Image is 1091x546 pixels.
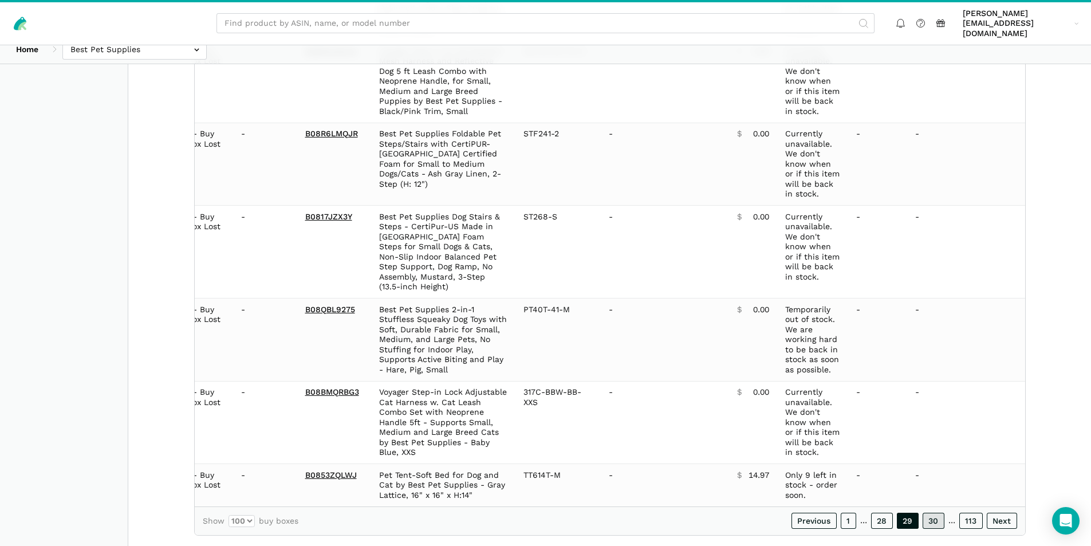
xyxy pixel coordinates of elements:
td: - [848,40,907,123]
td: - [907,206,1035,298]
td: Currently unavailable. We don't know when or if this item will be back in stock. [777,206,848,298]
span: 0.00 [753,305,769,315]
td: - [848,381,907,464]
a: Home [8,39,46,59]
td: Only 9 left in stock - order soon. [777,464,848,506]
td: - [233,123,297,206]
a: B08QBL9275 [305,305,355,314]
td: Pet Tent-Soft Bed for Dog and Cat by Best Pet Supplies - Gray Lattice, 16" x 16" x H:14" [371,464,515,506]
td: - [907,381,1035,464]
td: 207TS-PK-FS-S [515,40,601,123]
a: B08R6LMQJR [305,129,358,138]
td: - [601,298,729,382]
td: 317C-BBW-BB-XXS [515,381,601,464]
span: 14.97 [749,470,769,481]
td: STF241-2 [515,123,601,206]
td: Best Pet Supplies Foldable Pet Steps/Stairs with CertiPUR-[GEOGRAPHIC_DATA] Certified Foam for Sm... [371,123,515,206]
a: B08BMQRBG3 [305,387,359,396]
td: Currently unavailable. We don't know when or if this item will be back in stock. [777,123,848,206]
td: - [233,464,297,506]
label: Show buy boxes [203,515,298,527]
a: 29 [897,513,919,529]
span: 0.00 [753,387,769,398]
a: 1 [841,513,856,529]
td: Voyager Step-in Lock Adjustable Cat Harness w. Cat Leash Combo Set with Neoprene Handle 5ft - Sup... [371,381,515,464]
td: - [601,381,729,464]
div: Open Intercom Messenger [1052,507,1080,535]
td: PT40T-41-M [515,298,601,382]
td: - [601,123,729,206]
td: - [848,464,907,506]
td: - [601,206,729,298]
a: 28 [871,513,893,529]
td: - [907,40,1035,123]
a: B0817JZX3Y [305,212,352,221]
td: 1 - Buy Box Lost [179,464,233,506]
span: … [860,516,867,526]
td: - [233,381,297,464]
td: Temporarily out of stock. We are working hard to be back in stock as soon as possible. [777,298,848,382]
a: Previous [791,513,837,529]
td: 1 - Buy Box Lost [179,206,233,298]
td: - [848,206,907,298]
a: B0853ZQLWJ [305,470,357,480]
td: - [233,206,297,298]
span: $ [737,387,742,398]
span: 0.00 [753,129,769,139]
td: - [601,40,729,123]
td: - [233,40,297,123]
td: - [601,464,729,506]
input: Find product by ASIN, name, or model number [216,13,875,33]
td: TT614T-M [515,464,601,506]
td: ST268-S [515,206,601,298]
td: 1 - Buy Box Lost [179,298,233,382]
span: $ [737,470,742,481]
td: - [907,298,1035,382]
span: … [948,516,955,526]
td: Currently unavailable. We don't know when or if this item will be back in stock. [777,40,848,123]
td: 1 - Buy Box Lost [179,123,233,206]
a: 30 [923,513,944,529]
td: 1 - Buy Box Lost [179,40,233,123]
span: $ [737,129,742,139]
td: Currently unavailable. We don't know when or if this item will be back in stock. [777,381,848,464]
span: [PERSON_NAME][EMAIL_ADDRESS][DOMAIN_NAME] [963,9,1070,39]
span: $ [737,305,742,315]
input: Best Pet Supplies [62,39,207,59]
td: Best Pet Supplies 2-in-1 Stuffless Squeaky Dog Toys with Soft, Durable Fabric for Small, Medium, ... [371,298,515,382]
td: - [848,123,907,206]
td: - [848,298,907,382]
td: - [907,464,1035,506]
span: $ [737,212,742,222]
td: 1 - Buy Box Lost [179,381,233,464]
a: Next [987,513,1017,529]
td: - [907,123,1035,206]
td: Voyager Step-in Air All Weather Mesh Harness and Reflective Dog 5 ft Leash Combo with Neoprene Ha... [371,40,515,123]
td: - [233,298,297,382]
a: [PERSON_NAME][EMAIL_ADDRESS][DOMAIN_NAME] [959,6,1083,41]
span: 0.00 [753,212,769,222]
td: Best Pet Supplies Dog Stairs & Steps - CertiPur-US Made in [GEOGRAPHIC_DATA] Foam Steps for Small... [371,206,515,298]
select: Showbuy boxes [229,515,255,527]
a: 113 [959,513,983,529]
